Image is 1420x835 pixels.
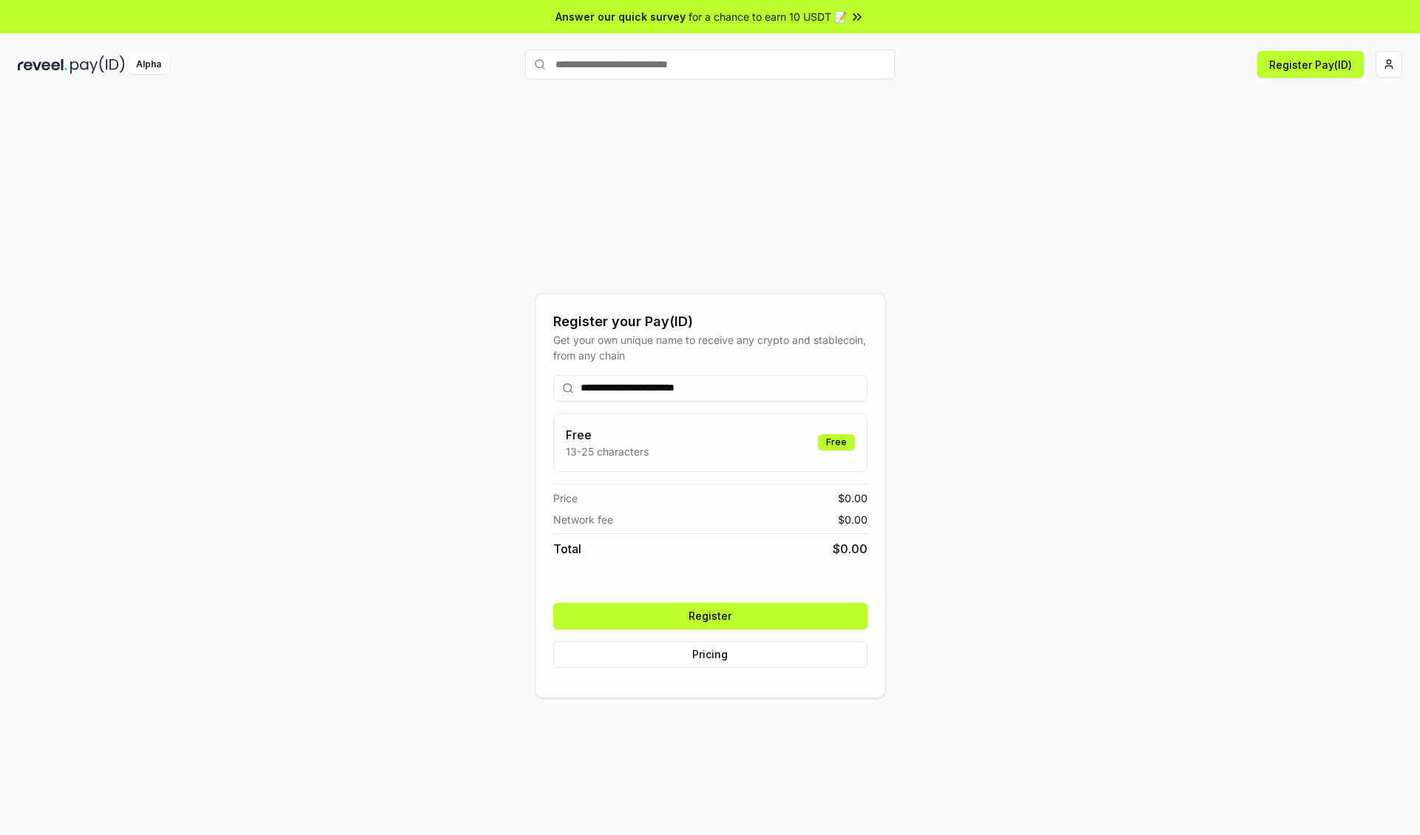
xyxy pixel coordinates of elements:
[553,512,613,527] span: Network fee
[555,9,686,24] span: Answer our quick survey
[553,311,868,332] div: Register your Pay(ID)
[553,490,578,506] span: Price
[128,55,169,74] div: Alpha
[553,332,868,363] div: Get your own unique name to receive any crypto and stablecoin, from any chain
[833,540,868,558] span: $ 0.00
[553,641,868,668] button: Pricing
[70,55,125,74] img: pay_id
[553,603,868,629] button: Register
[566,426,649,444] h3: Free
[818,434,855,450] div: Free
[838,490,868,506] span: $ 0.00
[689,9,847,24] span: for a chance to earn 10 USDT 📝
[1257,51,1364,78] button: Register Pay(ID)
[553,540,581,558] span: Total
[566,444,649,459] p: 13-25 characters
[838,512,868,527] span: $ 0.00
[18,55,67,74] img: reveel_dark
